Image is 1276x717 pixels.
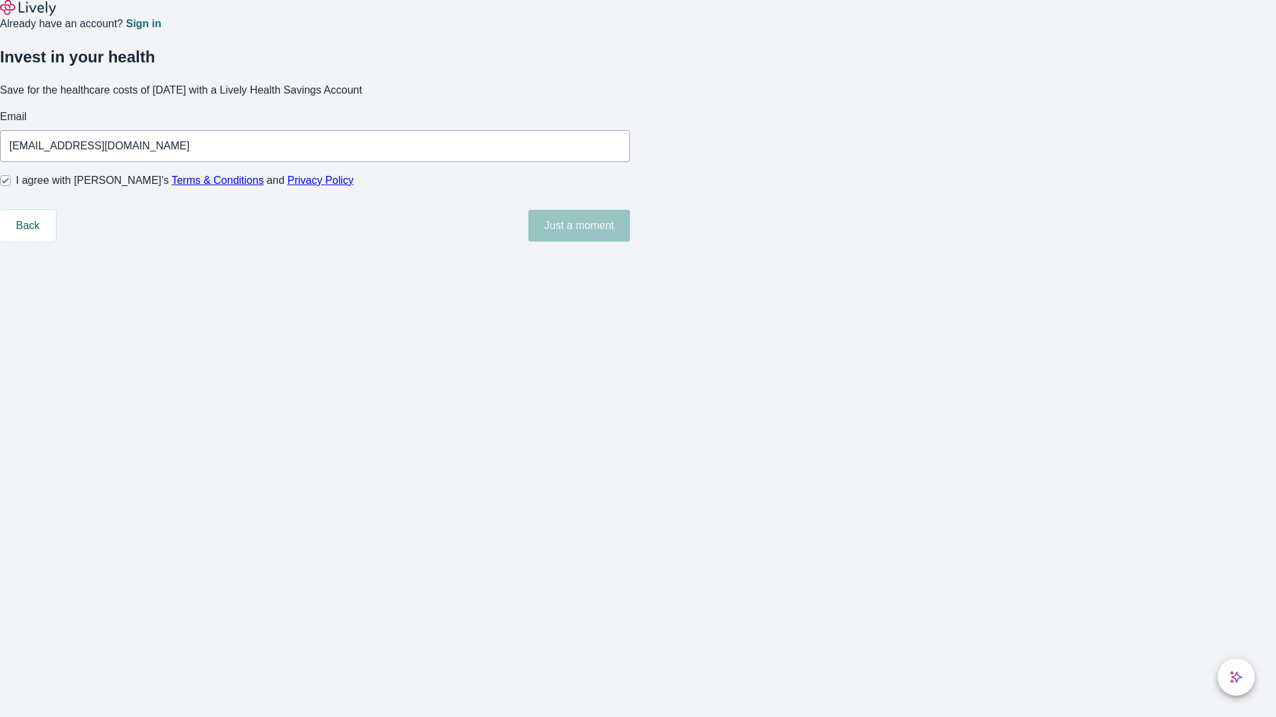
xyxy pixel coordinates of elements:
svg: Lively AI Assistant [1229,671,1243,684]
button: chat [1218,659,1255,696]
span: I agree with [PERSON_NAME]’s and [16,173,354,189]
a: Sign in [126,19,161,29]
a: Terms & Conditions [171,175,264,186]
a: Privacy Policy [288,175,354,186]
